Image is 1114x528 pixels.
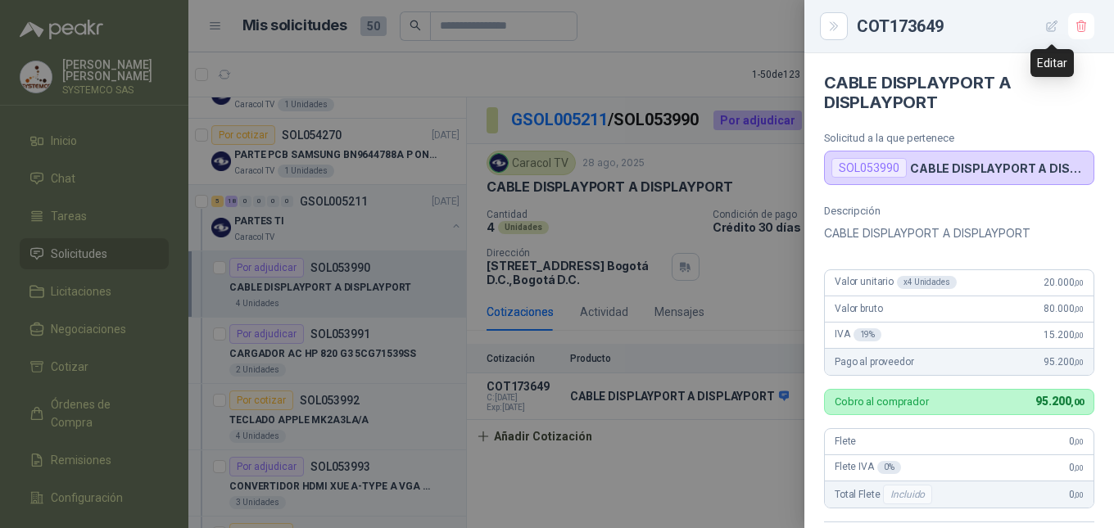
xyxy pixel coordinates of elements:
div: COT173649 [857,13,1094,39]
span: ,00 [1074,331,1084,340]
p: CABLE DISPLAYPORT A DISPLAYPORT [824,223,1094,243]
span: ,00 [1074,278,1084,287]
span: 0 [1069,462,1084,473]
span: 95.200 [1035,395,1084,408]
span: Flete [835,435,856,447]
span: 80.000 [1044,303,1084,314]
p: Cobro al comprador [835,396,929,407]
span: Valor bruto [835,303,882,314]
div: Incluido [883,485,932,504]
span: 20.000 [1044,277,1084,288]
span: IVA [835,328,881,341]
span: ,00 [1074,437,1084,446]
span: ,00 [1074,490,1084,499]
span: 15.200 [1044,329,1084,341]
span: 95.200 [1044,356,1084,368]
div: Editar [1030,49,1074,77]
h4: CABLE DISPLAYPORT A DISPLAYPORT [824,73,1094,112]
div: 19 % [854,328,882,341]
p: Solicitud a la que pertenece [824,132,1094,144]
span: 0 [1069,435,1084,447]
span: ,00 [1074,305,1084,314]
span: Valor unitario [835,276,957,289]
p: Descripción [824,205,1094,217]
p: CABLE DISPLAYPORT A DISPLAYPORT [910,161,1087,175]
span: ,00 [1074,463,1084,472]
span: Total Flete [835,485,935,504]
div: SOL053990 [831,158,907,178]
div: x 4 Unidades [897,276,957,289]
div: 0 % [877,461,901,474]
span: ,00 [1074,358,1084,367]
span: ,00 [1071,397,1084,408]
button: Close [824,16,844,36]
span: Flete IVA [835,461,901,474]
span: 0 [1069,489,1084,500]
span: Pago al proveedor [835,356,914,368]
